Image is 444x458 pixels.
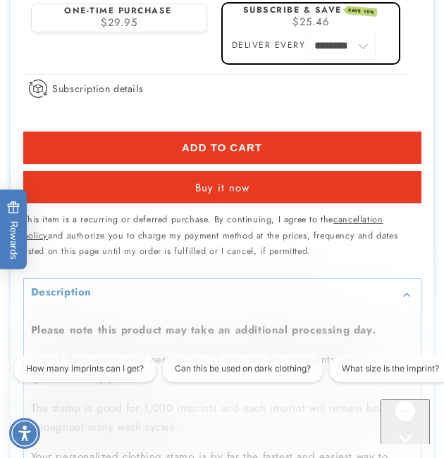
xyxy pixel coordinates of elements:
label: Subscribe & save [243,4,377,16]
span: Rewards [7,201,20,259]
iframe: Gorgias live chat messenger [381,399,430,444]
select: Interval select [307,32,376,59]
span: Add to cart [182,141,262,154]
strong: Please note this product may take an additional processing day. [31,322,376,338]
h2: Description [31,286,92,300]
span: Subscription details [52,81,143,97]
span: $29.95 [101,15,137,30]
small: This item is a recurring or deferred purchase. By continuing, I agree to the and authorize you to... [23,212,421,260]
span: $25.46 [292,14,330,30]
div: Accessibility Menu [9,418,40,449]
span: SAVE 15% [345,6,377,17]
label: Deliver every [232,39,306,51]
p: The stamp is good for 1,000 imprints and each imprint will remain bold throughout many wash cycles. [31,399,414,437]
button: Add to cart [23,132,421,164]
summary: Description [24,279,421,310]
label: One-time purchase [64,4,172,17]
p: Our clothing stamp will personalize all your tag less garments with just one quick and easy press. [31,350,414,388]
button: Buy it now [23,171,421,203]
